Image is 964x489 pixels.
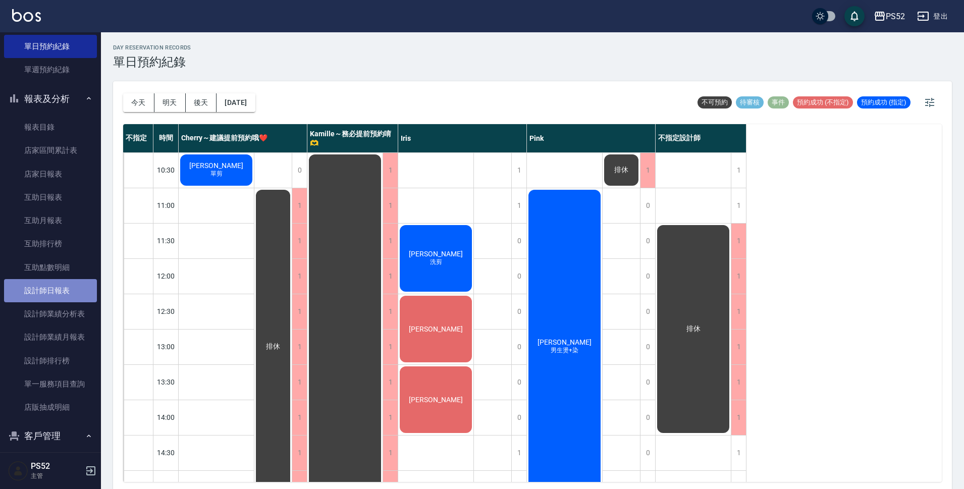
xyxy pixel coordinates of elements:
button: 今天 [123,93,154,112]
div: 1 [383,294,398,329]
span: [PERSON_NAME] [407,396,465,404]
div: 1 [383,330,398,364]
div: 1 [731,436,746,470]
div: 11:00 [153,188,179,223]
div: 0 [511,259,526,294]
button: 登出 [913,7,952,26]
span: 預約成功 (指定) [857,98,911,107]
span: 排休 [264,342,282,351]
button: 後天 [186,93,217,112]
span: 待審核 [736,98,764,107]
div: 1 [292,224,307,258]
span: 事件 [768,98,789,107]
div: 13:30 [153,364,179,400]
a: 單日預約紀錄 [4,35,97,58]
div: 0 [640,188,655,223]
div: 1 [292,436,307,470]
div: Iris [398,124,527,152]
div: Pink [527,124,656,152]
div: 0 [640,224,655,258]
div: 1 [731,330,746,364]
a: 店家區間累計表 [4,139,97,162]
p: 主管 [31,471,82,480]
span: [PERSON_NAME] [535,338,594,346]
div: 1 [292,365,307,400]
div: 14:00 [153,400,179,435]
div: 0 [511,400,526,435]
button: save [844,6,865,26]
span: 預約成功 (不指定) [793,98,853,107]
a: 互助月報表 [4,209,97,232]
div: 1 [383,436,398,470]
div: 12:00 [153,258,179,294]
a: 設計師排行榜 [4,349,97,372]
a: 店家日報表 [4,162,97,186]
div: 13:00 [153,329,179,364]
div: 不指定設計師 [656,124,746,152]
div: 10:30 [153,152,179,188]
h5: PS52 [31,461,82,471]
div: 1 [511,153,526,188]
a: 互助日報表 [4,186,97,209]
a: 單一服務項目查詢 [4,372,97,396]
a: 設計師日報表 [4,279,97,302]
div: 11:30 [153,223,179,258]
a: 店販抽成明細 [4,396,97,419]
div: 1 [731,365,746,400]
div: 1 [731,294,746,329]
img: Logo [12,9,41,22]
div: 不指定 [123,124,153,152]
div: 0 [640,259,655,294]
div: 1 [383,153,398,188]
a: 報表目錄 [4,116,97,139]
span: [PERSON_NAME] [407,325,465,333]
div: 1 [292,259,307,294]
h3: 單日預約紀錄 [113,55,191,69]
img: Person [8,461,28,481]
span: [PERSON_NAME] [407,250,465,258]
button: 明天 [154,93,186,112]
div: 1 [731,188,746,223]
div: 1 [383,365,398,400]
a: 設計師業績分析表 [4,302,97,325]
div: 0 [511,330,526,364]
div: 1 [731,224,746,258]
div: 0 [511,294,526,329]
span: 男生燙+染 [549,346,580,355]
div: 0 [511,224,526,258]
div: 14:30 [153,435,179,470]
span: 排休 [684,324,703,334]
span: 排休 [612,166,630,175]
div: 1 [292,330,307,364]
div: 1 [383,188,398,223]
a: 互助點數明細 [4,256,97,279]
span: 單剪 [208,170,225,178]
div: 0 [640,436,655,470]
div: 0 [640,400,655,435]
div: 1 [292,400,307,435]
div: Cherry～建議提前預約哦❤️ [179,124,307,152]
a: 單週預約紀錄 [4,58,97,81]
div: 0 [292,153,307,188]
div: 0 [640,294,655,329]
div: 1 [731,153,746,188]
div: 時間 [153,124,179,152]
button: [DATE] [217,93,255,112]
button: PS52 [870,6,909,27]
div: 1 [292,188,307,223]
div: 1 [383,259,398,294]
button: 報表及分析 [4,86,97,112]
div: 1 [640,153,655,188]
span: 不可預約 [698,98,732,107]
span: [PERSON_NAME] [187,161,245,170]
div: 1 [383,400,398,435]
div: 1 [511,188,526,223]
a: 互助排行榜 [4,232,97,255]
div: 12:30 [153,294,179,329]
div: 1 [511,436,526,470]
div: 1 [383,224,398,258]
button: 客戶管理 [4,423,97,449]
span: 洗剪 [428,258,444,266]
div: PS52 [886,10,905,23]
div: 0 [640,330,655,364]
